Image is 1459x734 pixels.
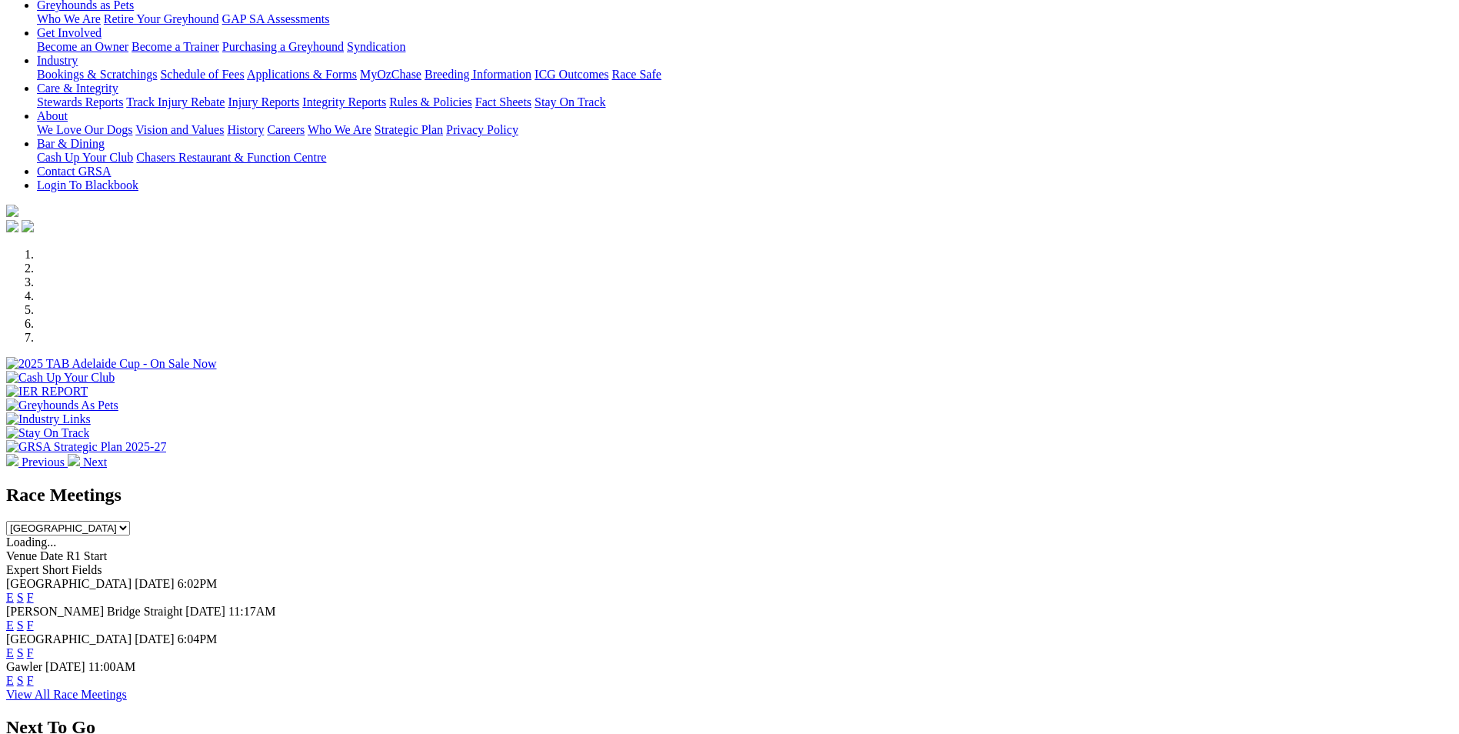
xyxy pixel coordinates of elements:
[22,455,65,469] span: Previous
[6,674,14,687] a: E
[6,485,1453,505] h2: Race Meetings
[37,12,101,25] a: Who We Are
[40,549,63,562] span: Date
[6,220,18,232] img: facebook.svg
[68,454,80,466] img: chevron-right-pager-white.svg
[6,385,88,399] img: IER REPORT
[37,54,78,67] a: Industry
[375,123,443,136] a: Strategic Plan
[135,577,175,590] span: [DATE]
[6,563,39,576] span: Expert
[6,632,132,646] span: [GEOGRAPHIC_DATA]
[37,95,123,108] a: Stewards Reports
[17,591,24,604] a: S
[37,68,157,81] a: Bookings & Scratchings
[267,123,305,136] a: Careers
[27,646,34,659] a: F
[6,591,14,604] a: E
[37,123,1453,137] div: About
[6,605,182,618] span: [PERSON_NAME] Bridge Straight
[37,95,1453,109] div: Care & Integrity
[17,619,24,632] a: S
[222,12,330,25] a: GAP SA Assessments
[425,68,531,81] a: Breeding Information
[37,151,133,164] a: Cash Up Your Club
[6,455,68,469] a: Previous
[27,619,34,632] a: F
[222,40,344,53] a: Purchasing a Greyhound
[6,399,118,412] img: Greyhounds As Pets
[611,68,661,81] a: Race Safe
[535,68,608,81] a: ICG Outcomes
[308,123,371,136] a: Who We Are
[6,371,115,385] img: Cash Up Your Club
[68,455,107,469] a: Next
[160,68,244,81] a: Schedule of Fees
[6,535,56,549] span: Loading...
[37,109,68,122] a: About
[535,95,605,108] a: Stay On Track
[6,619,14,632] a: E
[228,95,299,108] a: Injury Reports
[104,12,219,25] a: Retire Your Greyhound
[6,440,166,454] img: GRSA Strategic Plan 2025-27
[247,68,357,81] a: Applications & Forms
[6,577,132,590] span: [GEOGRAPHIC_DATA]
[6,660,42,673] span: Gawler
[6,688,127,701] a: View All Race Meetings
[185,605,225,618] span: [DATE]
[37,68,1453,82] div: Industry
[389,95,472,108] a: Rules & Policies
[475,95,531,108] a: Fact Sheets
[136,151,326,164] a: Chasers Restaurant & Function Centre
[72,563,102,576] span: Fields
[360,68,421,81] a: MyOzChase
[37,12,1453,26] div: Greyhounds as Pets
[178,632,218,646] span: 6:04PM
[37,82,118,95] a: Care & Integrity
[37,40,128,53] a: Become an Owner
[37,151,1453,165] div: Bar & Dining
[37,40,1453,54] div: Get Involved
[42,563,69,576] span: Short
[37,123,132,136] a: We Love Our Dogs
[126,95,225,108] a: Track Injury Rebate
[6,426,89,440] img: Stay On Track
[347,40,405,53] a: Syndication
[17,674,24,687] a: S
[22,220,34,232] img: twitter.svg
[6,412,91,426] img: Industry Links
[227,123,264,136] a: History
[6,205,18,217] img: logo-grsa-white.png
[132,40,219,53] a: Become a Trainer
[27,674,34,687] a: F
[6,549,37,562] span: Venue
[17,646,24,659] a: S
[27,591,34,604] a: F
[37,26,102,39] a: Get Involved
[178,577,218,590] span: 6:02PM
[45,660,85,673] span: [DATE]
[228,605,276,618] span: 11:17AM
[135,632,175,646] span: [DATE]
[6,646,14,659] a: E
[88,660,136,673] span: 11:00AM
[446,123,518,136] a: Privacy Policy
[302,95,386,108] a: Integrity Reports
[135,123,224,136] a: Vision and Values
[83,455,107,469] span: Next
[37,178,138,192] a: Login To Blackbook
[6,357,217,371] img: 2025 TAB Adelaide Cup - On Sale Now
[37,165,111,178] a: Contact GRSA
[6,454,18,466] img: chevron-left-pager-white.svg
[37,137,105,150] a: Bar & Dining
[66,549,107,562] span: R1 Start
